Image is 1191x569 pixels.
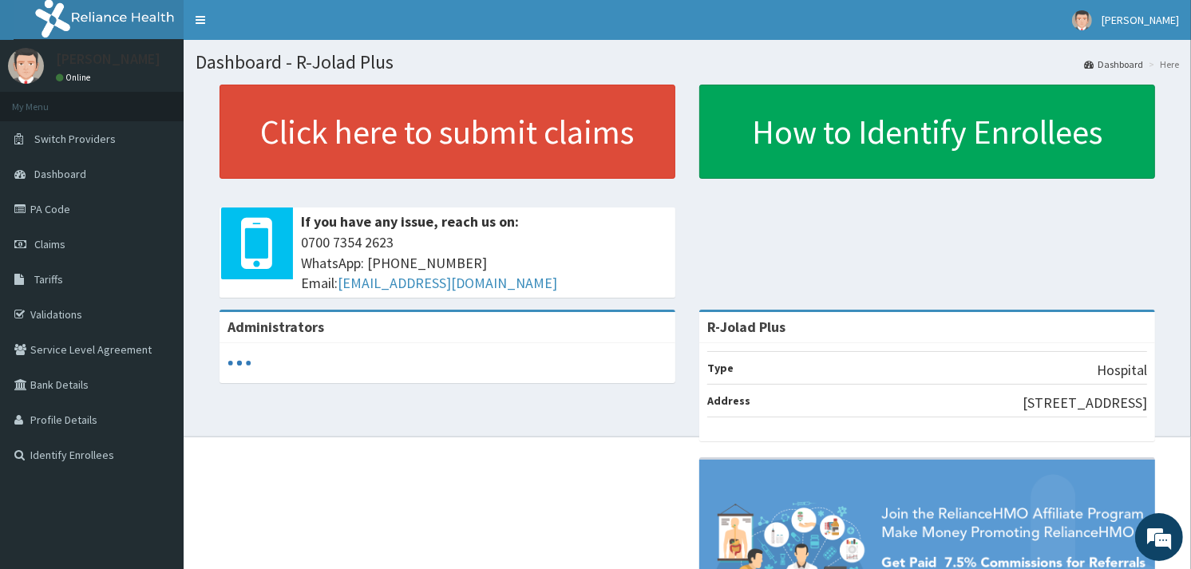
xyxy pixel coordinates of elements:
b: Address [707,393,750,408]
img: User Image [8,48,44,84]
span: [PERSON_NAME] [1102,13,1179,27]
span: Tariffs [34,272,63,286]
svg: audio-loading [228,351,251,375]
p: Hospital [1097,360,1147,381]
a: Online [56,72,94,83]
p: [STREET_ADDRESS] [1023,393,1147,413]
a: Click here to submit claims [220,85,675,179]
p: [PERSON_NAME] [56,52,160,66]
span: Claims [34,237,65,251]
b: Administrators [228,318,324,336]
span: Switch Providers [34,132,116,146]
strong: R-Jolad Plus [707,318,785,336]
a: How to Identify Enrollees [699,85,1155,179]
a: [EMAIL_ADDRESS][DOMAIN_NAME] [338,274,557,292]
h1: Dashboard - R-Jolad Plus [196,52,1179,73]
li: Here [1145,57,1179,71]
span: Dashboard [34,167,86,181]
b: Type [707,361,734,375]
a: Dashboard [1084,57,1143,71]
b: If you have any issue, reach us on: [301,212,519,231]
img: User Image [1072,10,1092,30]
span: 0700 7354 2623 WhatsApp: [PHONE_NUMBER] Email: [301,232,667,294]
